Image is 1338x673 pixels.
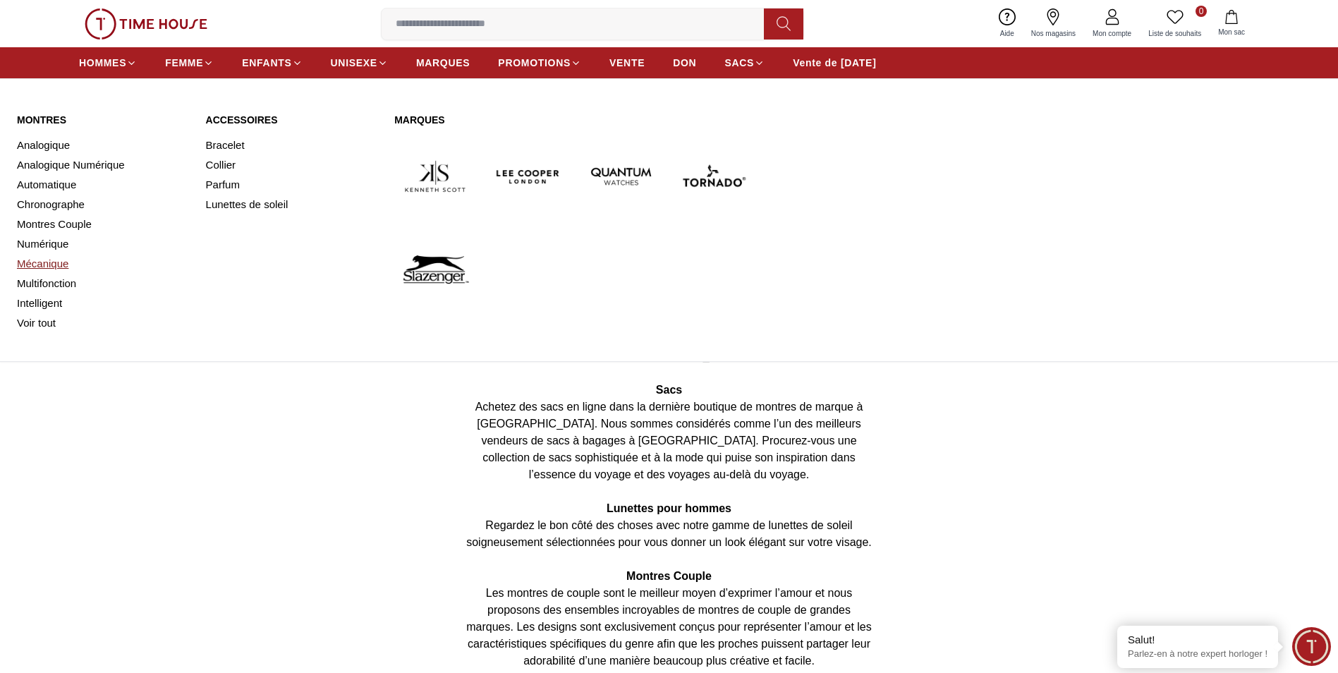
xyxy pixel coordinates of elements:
[79,50,137,75] a: HOMMES
[416,56,470,70] span: MARQUES
[1196,6,1207,17] span: 0
[17,155,189,175] a: Analogique Numérique
[394,135,476,217] img: Kenneth Scott
[17,195,189,214] a: Chronographe
[206,135,378,155] a: Bracelet
[609,56,645,70] span: VENTE
[793,56,876,70] span: Vente de [DATE]
[1210,7,1253,40] button: Mon sac
[673,135,755,217] img: Tornade
[1140,6,1210,42] a: 0Liste de souhaits
[394,113,755,127] a: Marques
[498,50,581,75] a: PROMOTIONS
[242,50,302,75] a: ENFANTS
[1212,27,1251,37] span: Mon sac
[656,384,682,396] strong: Sacs
[1143,28,1207,39] span: Liste de souhaits
[580,135,662,217] img: Quantum
[17,214,189,234] a: Montres Couple
[498,56,571,70] span: PROMOTIONS
[17,234,189,254] a: Numérique
[17,135,189,155] a: Analogique
[1292,627,1331,666] div: Chat Widget
[475,401,863,480] span: Achetez des sacs en ligne dans la dernière boutique de montres de marque à [GEOGRAPHIC_DATA]. Nou...
[1128,633,1267,647] div: Salut!
[165,50,214,75] a: FEMME
[17,113,189,127] a: Montres
[724,56,754,70] span: SACS
[626,570,712,582] strong: Montres Couple
[416,50,470,75] a: MARQUES
[206,113,378,127] a: Accessoires
[609,50,645,75] a: VENTE
[673,50,696,75] a: DON
[1026,28,1081,39] span: Nos magasins
[17,293,189,313] a: Intelligent
[79,56,126,70] span: HOMMES
[17,274,189,293] a: Multifonction
[242,56,291,70] span: ENFANTS
[17,254,189,274] a: Mécanique
[85,8,207,40] img: ...
[995,28,1020,39] span: Aide
[487,135,569,217] img: Lee Cooper
[1087,28,1137,39] span: Mon compte
[206,175,378,195] a: Parfum
[17,175,189,195] a: Automatique
[331,56,377,70] span: UNISEXE
[165,56,203,70] span: FEMME
[673,56,696,70] span: DON
[607,502,731,514] strong: Lunettes pour hommes
[1023,6,1084,42] a: Nos magasins
[331,50,388,75] a: UNISEXE
[394,229,476,310] img: Slazenger
[466,587,872,667] span: Les montres de couple sont le meilleur moyen d’exprimer l’amour et nous proposons des ensembles i...
[724,50,765,75] a: SACS
[206,195,378,214] a: Lunettes de soleil
[466,519,872,548] span: Regardez le bon côté des choses avec notre gamme de lunettes de soleil soigneusement sélectionnée...
[206,155,378,175] a: Collier
[992,6,1023,42] a: Aide
[793,50,876,75] a: Vente de [DATE]
[17,313,189,333] a: Voir tout
[1128,648,1267,660] p: Parlez-en à notre expert horloger !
